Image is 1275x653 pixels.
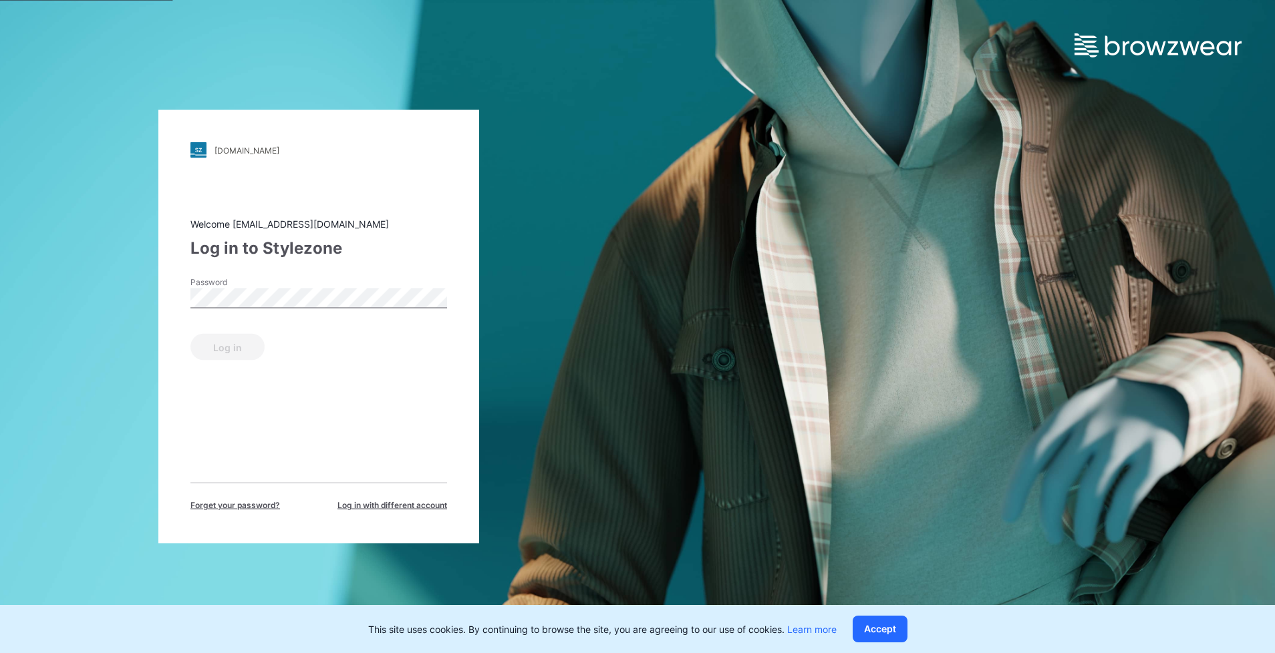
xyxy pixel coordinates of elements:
label: Password [190,276,284,288]
a: [DOMAIN_NAME] [190,142,447,158]
img: browzwear-logo.e42bd6dac1945053ebaf764b6aa21510.svg [1075,33,1242,57]
button: Accept [853,616,907,642]
img: stylezone-logo.562084cfcfab977791bfbf7441f1a819.svg [190,142,206,158]
div: Log in to Stylezone [190,236,447,260]
div: Welcome [EMAIL_ADDRESS][DOMAIN_NAME] [190,217,447,231]
a: Learn more [787,624,837,635]
span: Log in with different account [337,499,447,511]
div: [DOMAIN_NAME] [215,145,279,155]
p: This site uses cookies. By continuing to browse the site, you are agreeing to our use of cookies. [368,622,837,636]
span: Forget your password? [190,499,280,511]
